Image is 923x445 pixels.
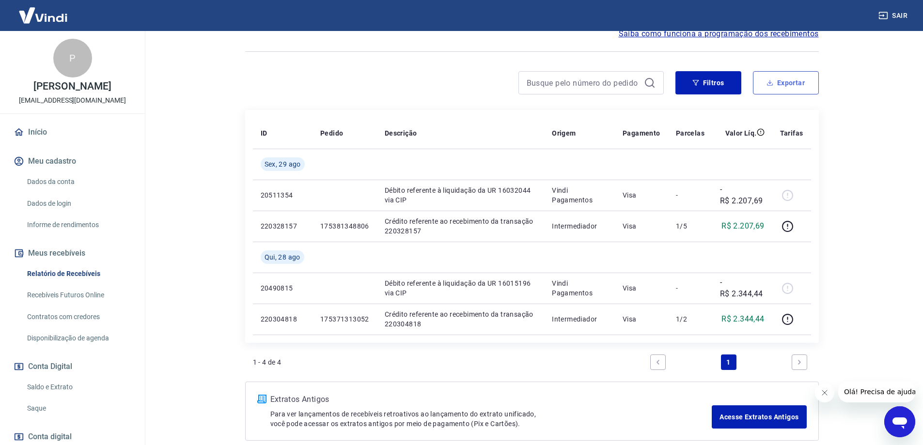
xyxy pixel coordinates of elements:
a: Saldo e Extrato [23,377,133,397]
p: Parcelas [676,128,704,138]
p: 1/5 [676,221,704,231]
p: 175371313052 [320,314,369,324]
a: Disponibilização de agenda [23,328,133,348]
p: Visa [623,314,660,324]
p: Extratos Antigos [270,394,712,405]
p: Visa [623,190,660,200]
p: [EMAIL_ADDRESS][DOMAIN_NAME] [19,95,126,106]
p: Intermediador [552,314,607,324]
p: Vindi Pagamentos [552,185,607,205]
p: 220304818 [261,314,305,324]
div: P [53,39,92,77]
a: Saque [23,399,133,418]
span: Qui, 28 ago [265,252,300,262]
button: Conta Digital [12,356,133,377]
p: 20511354 [261,190,305,200]
p: Visa [623,221,660,231]
p: Intermediador [552,221,607,231]
p: - [676,283,704,293]
p: Valor Líq. [725,128,757,138]
a: Início [12,122,133,143]
p: 1/2 [676,314,704,324]
a: Next page [792,354,807,370]
p: Pagamento [623,128,660,138]
span: Olá! Precisa de ajuda? [6,7,81,15]
p: Descrição [385,128,417,138]
p: Débito referente à liquidação da UR 16015196 via CIP [385,278,536,298]
span: Sex, 29 ago [265,159,301,169]
p: R$ 2.344,44 [721,313,764,325]
img: Vindi [12,0,75,30]
p: Vindi Pagamentos [552,278,607,298]
p: - [676,190,704,200]
a: Recebíveis Futuros Online [23,285,133,305]
p: Pedido [320,128,343,138]
a: Previous page [650,354,666,370]
a: Page 1 is your current page [721,354,736,370]
p: ID [261,128,267,138]
p: Tarifas [780,128,803,138]
p: [PERSON_NAME] [33,81,111,92]
a: Saiba como funciona a programação dos recebimentos [619,28,819,40]
p: 175381348806 [320,221,369,231]
p: R$ 2.207,69 [721,220,764,232]
a: Relatório de Recebíveis [23,264,133,284]
p: Para ver lançamentos de recebíveis retroativos ao lançamento do extrato unificado, você pode aces... [270,409,712,429]
a: Dados de login [23,194,133,214]
p: 1 - 4 de 4 [253,357,282,367]
p: 20490815 [261,283,305,293]
p: Origem [552,128,576,138]
p: Crédito referente ao recebimento da transação 220328157 [385,216,536,236]
a: Acesse Extratos Antigos [712,405,806,429]
button: Exportar [753,71,819,94]
a: Dados da conta [23,172,133,192]
a: Informe de rendimentos [23,215,133,235]
button: Meu cadastro [12,151,133,172]
iframe: Mensagem da empresa [838,381,915,402]
p: -R$ 2.207,69 [720,184,765,207]
input: Busque pelo número do pedido [527,76,640,90]
p: Visa [623,283,660,293]
p: Débito referente à liquidação da UR 16032044 via CIP [385,185,536,205]
p: Crédito referente ao recebimento da transação 220304818 [385,309,536,329]
ul: Pagination [646,351,811,374]
img: ícone [257,395,266,403]
iframe: Botão para abrir a janela de mensagens [884,406,915,437]
button: Meus recebíveis [12,243,133,264]
span: Conta digital [28,430,72,444]
iframe: Fechar mensagem [815,383,834,402]
button: Filtros [675,71,741,94]
p: -R$ 2.344,44 [720,276,765,300]
p: 220328157 [261,221,305,231]
a: Contratos com credores [23,307,133,327]
button: Sair [876,7,911,25]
